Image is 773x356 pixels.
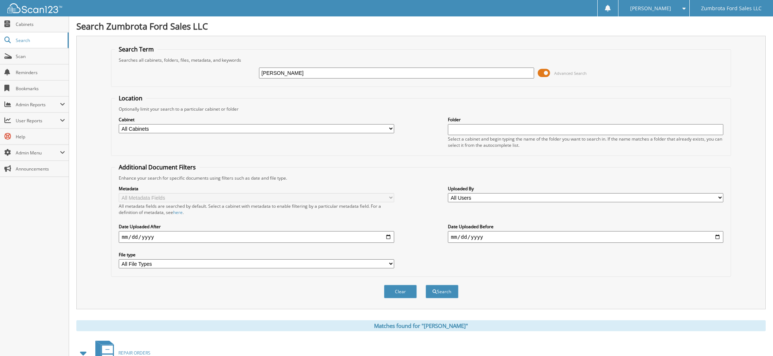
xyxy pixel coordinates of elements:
span: Bookmarks [16,85,65,92]
div: Enhance your search for specific documents using filters such as date and file type. [115,175,727,181]
div: Optionally limit your search to a particular cabinet or folder [115,106,727,112]
label: File type [119,252,394,258]
label: Date Uploaded After [119,223,394,230]
a: here [173,209,183,215]
span: Announcements [16,166,65,172]
input: start [119,231,394,243]
input: end [448,231,723,243]
span: Admin Reports [16,102,60,108]
span: Reminders [16,69,65,76]
legend: Additional Document Filters [115,163,199,171]
span: Advanced Search [554,70,587,76]
label: Cabinet [119,116,394,123]
span: Help [16,134,65,140]
label: Date Uploaded Before [448,223,723,230]
label: Folder [448,116,723,123]
span: Search [16,37,64,43]
span: Scan [16,53,65,60]
label: Uploaded By [448,185,723,192]
button: Clear [384,285,417,298]
span: Admin Menu [16,150,60,156]
h1: Search Zumbrota Ford Sales LLC [76,20,766,32]
div: Matches found for "[PERSON_NAME]" [76,320,766,331]
label: Metadata [119,185,394,192]
img: scan123-logo-white.svg [7,3,62,13]
legend: Location [115,94,146,102]
span: Cabinets [16,21,65,27]
div: All metadata fields are searched by default. Select a cabinet with metadata to enable filtering b... [119,203,394,215]
span: REPAIR ORDERS [118,350,151,356]
span: Zumbrota Ford Sales LLC [701,6,762,11]
button: Search [426,285,458,298]
span: [PERSON_NAME] [630,6,671,11]
span: User Reports [16,118,60,124]
legend: Search Term [115,45,157,53]
div: Select a cabinet and begin typing the name of the folder you want to search in. If the name match... [448,136,723,148]
div: Searches all cabinets, folders, files, metadata, and keywords [115,57,727,63]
